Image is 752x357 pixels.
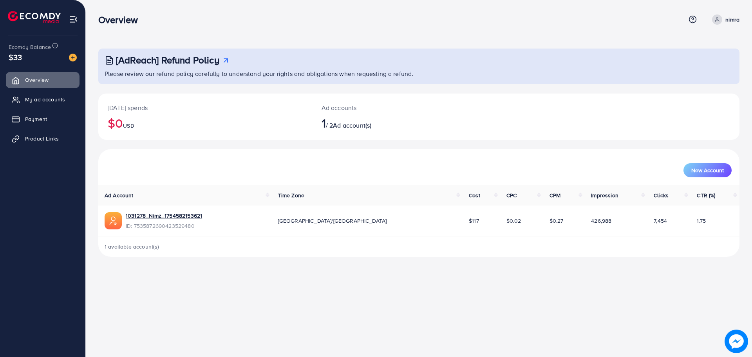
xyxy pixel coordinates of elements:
[506,191,517,199] span: CPC
[105,191,134,199] span: Ad Account
[6,92,80,107] a: My ad accounts
[322,115,463,130] h2: / 2
[25,76,49,84] span: Overview
[105,69,735,78] p: Please review our refund policy carefully to understand your rights and obligations when requesti...
[697,191,715,199] span: CTR (%)
[591,217,611,225] span: 426,988
[683,163,732,177] button: New Account
[9,51,22,63] span: $33
[126,212,202,220] a: 1031278_Nimz_1754582153621
[25,135,59,142] span: Product Links
[8,11,61,23] img: logo
[469,191,480,199] span: Cost
[709,14,739,25] a: nimra
[725,15,739,24] p: nimra
[322,103,463,112] p: Ad accounts
[6,111,80,127] a: Payment
[105,212,122,229] img: ic-ads-acc.e4c84228.svg
[6,131,80,146] a: Product Links
[105,243,159,251] span: 1 available account(s)
[550,191,560,199] span: CPM
[506,217,521,225] span: $0.02
[123,122,134,130] span: USD
[25,115,47,123] span: Payment
[69,54,77,61] img: image
[697,217,706,225] span: 1.75
[333,121,371,130] span: Ad account(s)
[6,72,80,88] a: Overview
[469,217,479,225] span: $117
[278,217,387,225] span: [GEOGRAPHIC_DATA]/[GEOGRAPHIC_DATA]
[9,43,51,51] span: Ecomdy Balance
[108,115,303,130] h2: $0
[654,217,667,225] span: 7,454
[108,103,303,112] p: [DATE] spends
[69,15,78,24] img: menu
[725,330,748,353] img: image
[25,96,65,103] span: My ad accounts
[116,54,219,66] h3: [AdReach] Refund Policy
[126,222,202,230] span: ID: 7535872690423529480
[550,217,564,225] span: $0.27
[278,191,304,199] span: Time Zone
[591,191,618,199] span: Impression
[98,14,144,25] h3: Overview
[654,191,669,199] span: Clicks
[322,114,326,132] span: 1
[691,168,724,173] span: New Account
